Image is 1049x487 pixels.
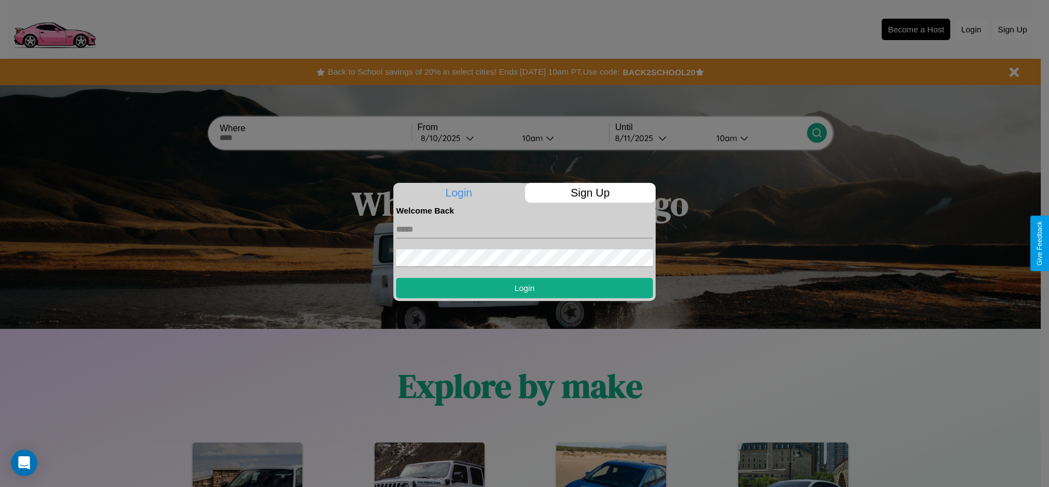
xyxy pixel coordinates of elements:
h4: Welcome Back [396,206,653,215]
div: Give Feedback [1036,221,1044,266]
div: Open Intercom Messenger [11,450,37,476]
p: Sign Up [525,183,656,203]
p: Login [393,183,524,203]
button: Login [396,278,653,298]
